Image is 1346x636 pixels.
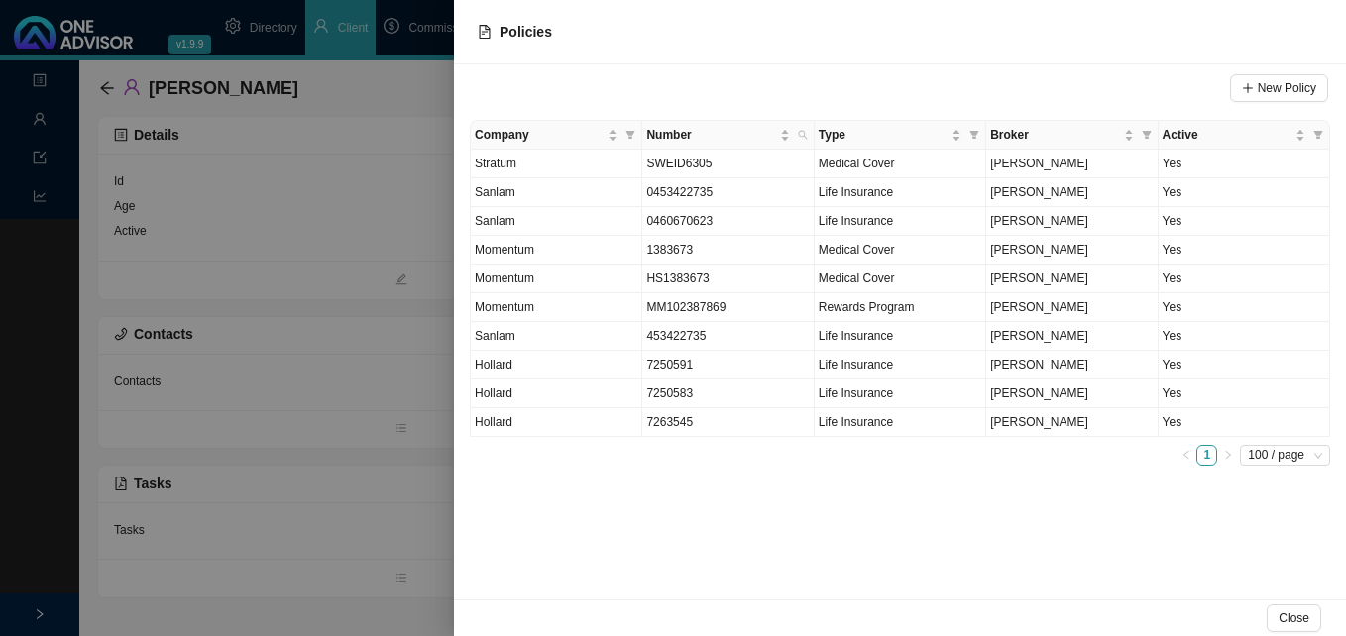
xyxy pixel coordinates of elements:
span: Number [646,125,775,145]
span: [PERSON_NAME] [990,214,1088,228]
span: Medical Cover [819,157,895,170]
span: right [1223,450,1233,460]
td: Yes [1159,150,1330,178]
th: Type [815,121,986,150]
span: [PERSON_NAME] [990,185,1088,199]
span: Company [475,125,604,145]
span: Broker [990,125,1119,145]
td: Yes [1159,207,1330,236]
span: 7250583 [646,386,693,400]
span: plus [1242,82,1254,94]
span: Active [1163,125,1291,145]
span: filter [621,121,639,149]
span: [PERSON_NAME] [990,157,1088,170]
span: Medical Cover [819,271,895,285]
span: Hollard [475,358,512,371]
th: Company [471,121,642,150]
span: Momentum [475,271,534,285]
span: Stratum [475,157,516,170]
span: Close [1279,608,1309,628]
td: Yes [1159,379,1330,408]
span: filter [1138,121,1156,149]
span: search [798,130,808,140]
span: 0460670623 [646,214,713,228]
span: [PERSON_NAME] [990,329,1088,343]
span: filter [965,121,983,149]
span: MM102387869 [646,300,726,314]
span: Life Insurance [819,358,893,371]
span: Life Insurance [819,386,893,400]
span: Medical Cover [819,243,895,257]
th: Active [1159,121,1330,150]
td: Yes [1159,265,1330,293]
span: filter [969,130,979,140]
td: Yes [1159,408,1330,437]
span: [PERSON_NAME] [990,271,1088,285]
span: 100 / page [1248,446,1322,465]
span: filter [1142,130,1152,140]
span: Sanlam [475,214,515,228]
span: Hollard [475,386,512,400]
button: left [1176,445,1196,466]
span: Policies [500,24,552,40]
span: filter [625,130,635,140]
span: SWEID6305 [646,157,712,170]
span: 7263545 [646,415,693,429]
span: Life Insurance [819,415,893,429]
span: Life Insurance [819,185,893,199]
td: Yes [1159,322,1330,351]
td: Yes [1159,236,1330,265]
span: [PERSON_NAME] [990,386,1088,400]
span: Type [819,125,948,145]
li: Next Page [1217,445,1238,466]
span: Sanlam [475,329,515,343]
span: left [1181,450,1191,460]
span: Sanlam [475,185,515,199]
span: Momentum [475,243,534,257]
span: Rewards Program [819,300,915,314]
span: 453422735 [646,329,706,343]
span: file-text [478,25,492,39]
th: Broker [986,121,1158,150]
span: Life Insurance [819,214,893,228]
span: filter [1313,130,1323,140]
span: 1383673 [646,243,693,257]
span: [PERSON_NAME] [990,243,1088,257]
td: Yes [1159,293,1330,322]
span: 0453422735 [646,185,713,199]
td: Yes [1159,351,1330,379]
span: [PERSON_NAME] [990,358,1088,371]
span: search [794,121,812,149]
span: 7250591 [646,358,693,371]
span: Life Insurance [819,329,893,343]
div: Page Size [1240,445,1330,466]
li: Previous Page [1176,445,1196,466]
span: HS1383673 [646,271,709,285]
button: right [1217,445,1238,466]
span: [PERSON_NAME] [990,415,1088,429]
span: New Policy [1258,78,1316,98]
button: New Policy [1230,74,1328,102]
span: filter [1309,121,1327,149]
span: [PERSON_NAME] [990,300,1088,314]
td: Yes [1159,178,1330,207]
button: Close [1267,604,1321,632]
li: 1 [1196,445,1217,466]
span: Momentum [475,300,534,314]
th: Number [642,121,814,150]
a: 1 [1197,446,1216,465]
span: Hollard [475,415,512,429]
